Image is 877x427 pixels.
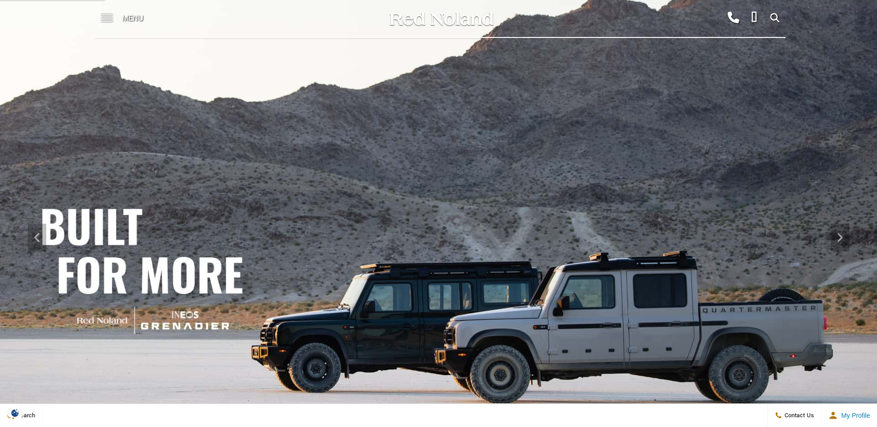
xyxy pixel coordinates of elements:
span: My Profile [838,412,870,419]
img: Opt-Out Icon [5,408,26,418]
div: Next [831,224,849,251]
section: Click to Open Cookie Consent Modal [5,408,26,418]
span: Contact Us [782,411,814,420]
button: Open user profile menu [822,404,877,427]
div: Previous [28,224,46,251]
img: Red Noland Auto Group [388,11,494,27]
